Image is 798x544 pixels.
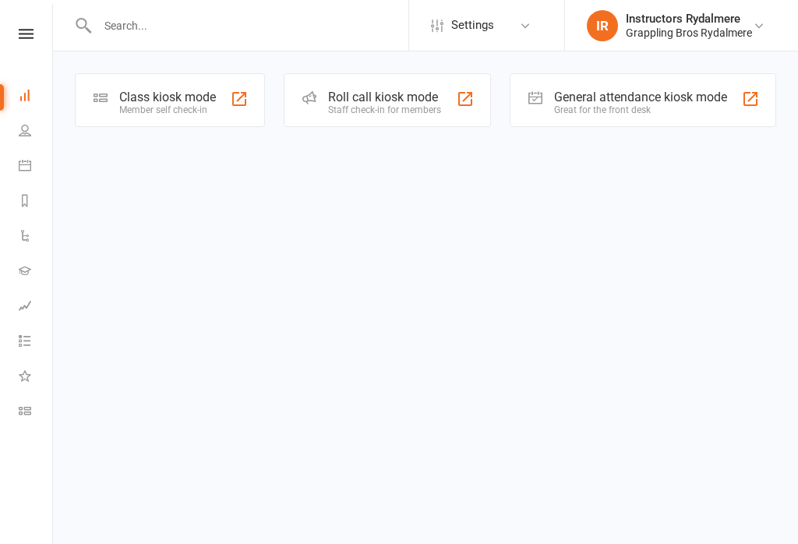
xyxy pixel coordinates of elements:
a: Class kiosk mode [19,395,54,430]
div: Class kiosk mode [119,90,216,104]
div: IR [587,10,618,41]
div: Great for the front desk [554,104,727,115]
div: Member self check-in [119,104,216,115]
div: Staff check-in for members [328,104,441,115]
a: What's New [19,360,54,395]
input: Search... [93,15,408,37]
div: Grappling Bros Rydalmere [626,26,752,40]
span: Settings [451,8,494,43]
a: Reports [19,185,54,220]
div: General attendance kiosk mode [554,90,727,104]
a: Assessments [19,290,54,325]
a: Calendar [19,150,54,185]
a: People [19,115,54,150]
div: Roll call kiosk mode [328,90,441,104]
div: Instructors Rydalmere [626,12,752,26]
a: Dashboard [19,79,54,115]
